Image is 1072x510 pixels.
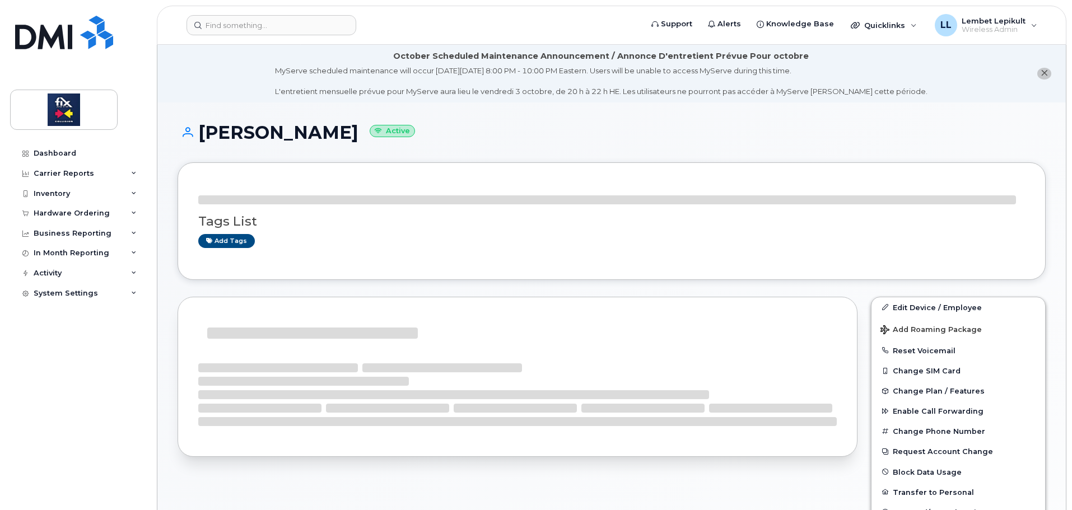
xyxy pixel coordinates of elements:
[871,462,1045,482] button: Block Data Usage
[871,381,1045,401] button: Change Plan / Features
[871,317,1045,340] button: Add Roaming Package
[1037,68,1051,79] button: close notification
[871,421,1045,441] button: Change Phone Number
[370,125,415,138] small: Active
[871,297,1045,317] a: Edit Device / Employee
[198,234,255,248] a: Add tags
[275,65,927,97] div: MyServe scheduled maintenance will occur [DATE][DATE] 8:00 PM - 10:00 PM Eastern. Users will be u...
[871,401,1045,421] button: Enable Call Forwarding
[893,387,985,395] span: Change Plan / Features
[871,441,1045,461] button: Request Account Change
[880,325,982,336] span: Add Roaming Package
[178,123,1046,142] h1: [PERSON_NAME]
[893,407,984,415] span: Enable Call Forwarding
[871,361,1045,381] button: Change SIM Card
[198,214,1025,228] h3: Tags List
[871,340,1045,361] button: Reset Voicemail
[393,50,809,62] div: October Scheduled Maintenance Announcement / Annonce D'entretient Prévue Pour octobre
[871,482,1045,502] button: Transfer to Personal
